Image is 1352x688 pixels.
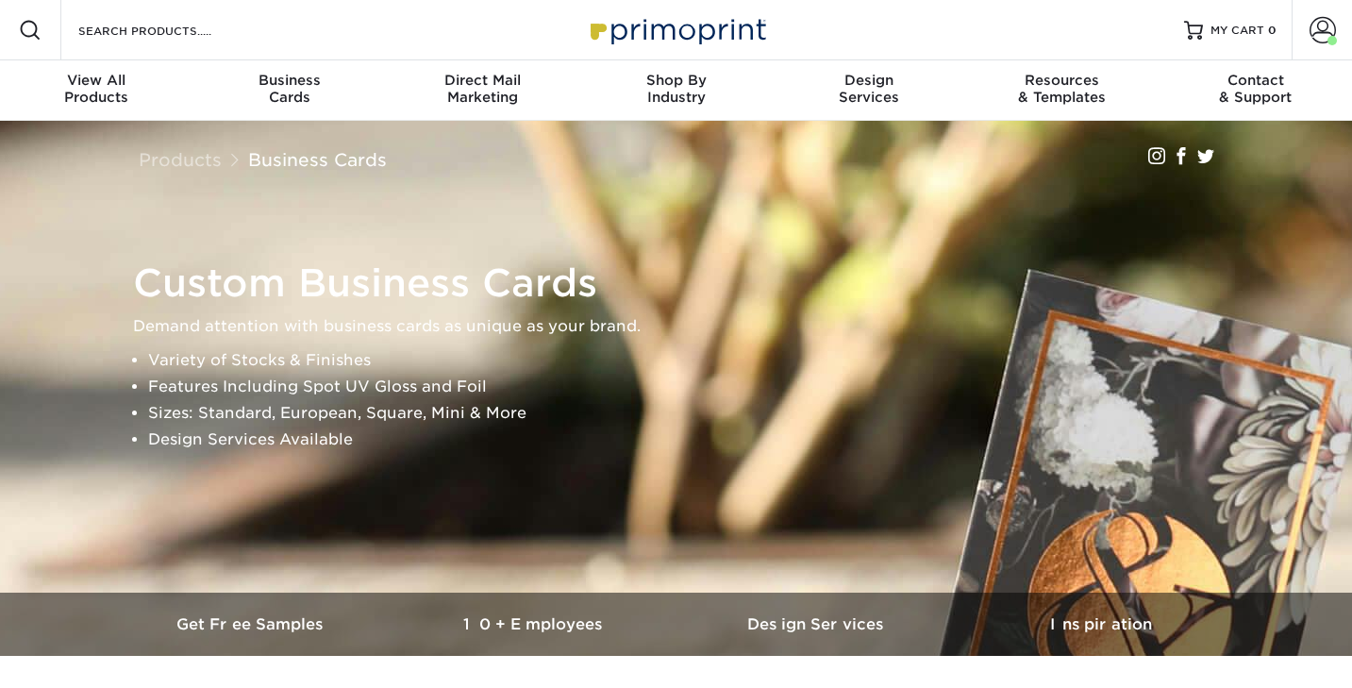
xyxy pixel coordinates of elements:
a: 10+ Employees [393,593,676,656]
li: Design Services Available [148,427,1237,453]
span: Business [193,72,387,89]
h3: Get Free Samples [110,615,393,633]
span: Design [773,72,966,89]
span: 0 [1268,24,1277,37]
div: Cards [193,72,387,106]
span: Resources [966,72,1160,89]
h3: 10+ Employees [393,615,676,633]
div: Marketing [386,72,579,106]
a: Business Cards [248,149,387,170]
h3: Design Services [676,615,960,633]
a: BusinessCards [193,60,387,121]
p: Demand attention with business cards as unique as your brand. [133,313,1237,340]
li: Sizes: Standard, European, Square, Mini & More [148,400,1237,427]
a: DesignServices [773,60,966,121]
h3: Inspiration [960,615,1243,633]
div: & Templates [966,72,1160,106]
span: Direct Mail [386,72,579,89]
h1: Custom Business Cards [133,260,1237,306]
img: Primoprint [582,9,771,50]
span: MY CART [1210,23,1264,39]
li: Features Including Spot UV Gloss and Foil [148,374,1237,400]
a: Products [139,149,222,170]
div: Services [773,72,966,106]
input: SEARCH PRODUCTS..... [76,19,260,42]
a: Get Free Samples [110,593,393,656]
span: Shop By [579,72,773,89]
a: Resources& Templates [966,60,1160,121]
a: Shop ByIndustry [579,60,773,121]
li: Variety of Stocks & Finishes [148,347,1237,374]
span: Contact [1159,72,1352,89]
a: Inspiration [960,593,1243,656]
div: & Support [1159,72,1352,106]
a: Contact& Support [1159,60,1352,121]
div: Industry [579,72,773,106]
a: Design Services [676,593,960,656]
a: Direct MailMarketing [386,60,579,121]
